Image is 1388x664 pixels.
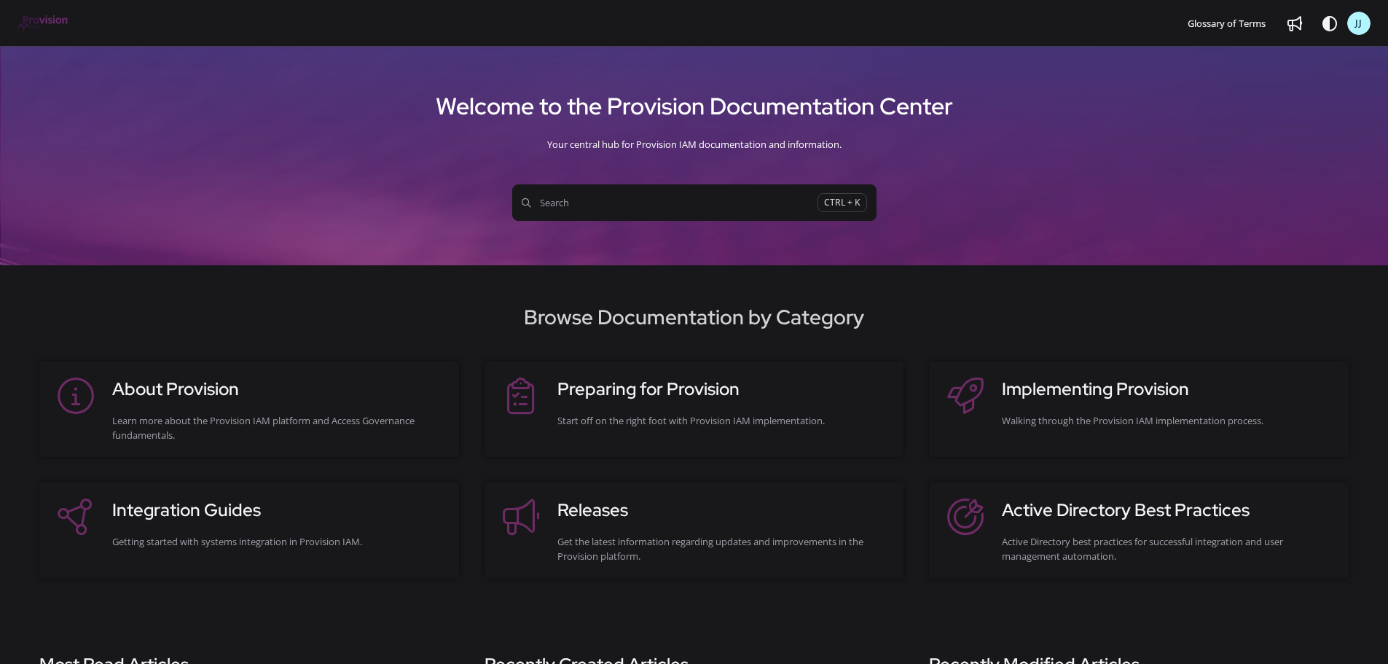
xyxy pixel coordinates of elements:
h3: Integration Guides [112,497,444,523]
div: Get the latest information regarding updates and improvements in the Provision platform. [557,534,890,563]
button: Theme options [1318,12,1341,35]
span: Search [522,195,817,210]
a: Implementing ProvisionWalking through the Provision IAM implementation process. [944,376,1334,442]
a: Project logo [17,15,69,32]
img: brand logo [17,15,69,31]
div: Getting started with systems integration in Provision IAM. [112,534,444,549]
h3: About Provision [112,376,444,402]
div: Learn more about the Provision IAM platform and Access Governance fundamentals. [112,413,444,442]
h3: Active Directory Best Practices [1002,497,1334,523]
button: JJ [1347,12,1371,35]
a: Whats new [1283,12,1306,35]
div: Active Directory best practices for successful integration and user management automation. [1002,534,1334,563]
h3: Implementing Provision [1002,376,1334,402]
h3: Preparing for Provision [557,376,890,402]
a: ReleasesGet the latest information regarding updates and improvements in the Provision platform. [499,497,890,563]
h1: Welcome to the Provision Documentation Center [17,87,1371,126]
a: Active Directory Best PracticesActive Directory best practices for successful integration and use... [944,497,1334,563]
a: Preparing for ProvisionStart off on the right foot with Provision IAM implementation. [499,376,890,442]
span: JJ [1355,17,1362,31]
div: Your central hub for Provision IAM documentation and information. [17,126,1371,163]
h2: Browse Documentation by Category [17,302,1371,332]
a: About ProvisionLearn more about the Provision IAM platform and Access Governance fundamentals. [54,376,444,442]
div: Walking through the Provision IAM implementation process. [1002,413,1334,428]
div: Start off on the right foot with Provision IAM implementation. [557,413,890,428]
a: Integration GuidesGetting started with systems integration in Provision IAM. [54,497,444,563]
button: SearchCTRL + K [512,184,877,221]
span: CTRL + K [817,193,867,213]
h3: Releases [557,497,890,523]
span: Glossary of Terms [1188,17,1266,30]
